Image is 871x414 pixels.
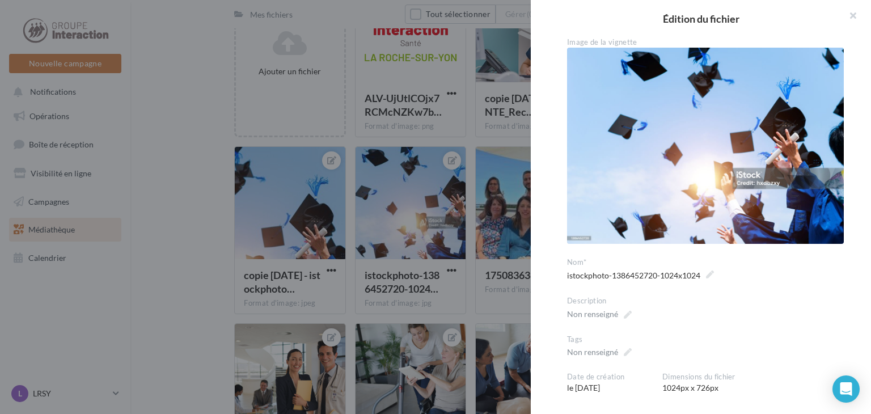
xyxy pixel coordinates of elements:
div: 1024px x 726px [662,372,853,394]
span: istockphoto-1386452720-1024x1024 [567,268,714,284]
div: Description [567,296,844,306]
span: Non renseigné [567,306,632,322]
div: Dimensions du fichier [662,372,844,382]
div: Image de la vignette [567,37,844,48]
div: Date de création [567,372,653,382]
div: Tags [567,335,844,345]
img: istockphoto-1386452720-1024x1024 [567,48,844,244]
div: Open Intercom Messenger [832,375,860,403]
div: le [DATE] [567,372,662,394]
h2: Édition du fichier [549,14,853,24]
div: Non renseigné [567,347,618,358]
